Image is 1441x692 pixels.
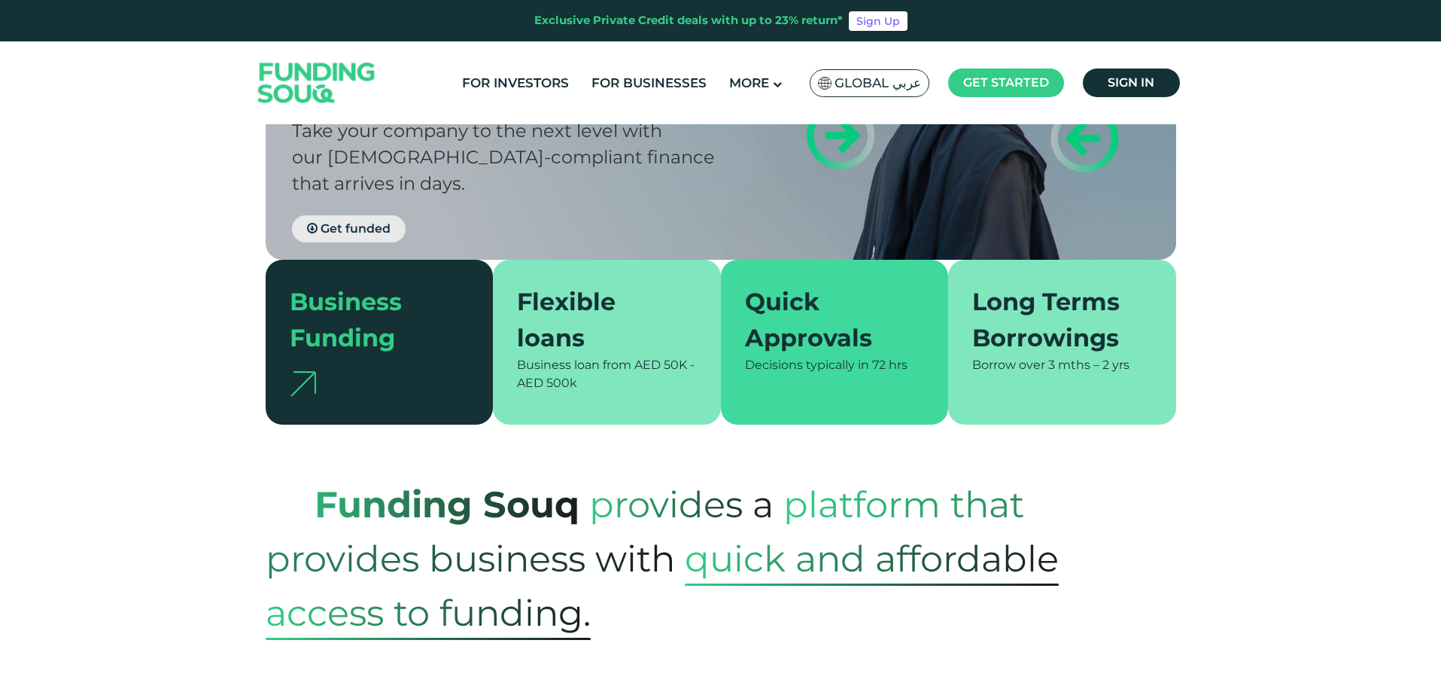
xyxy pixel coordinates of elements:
[290,284,451,356] div: Business Funding
[290,371,316,396] img: arrow
[818,77,831,90] img: SA Flag
[589,468,774,541] span: provides a
[517,358,631,372] span: Business loan from
[321,221,391,236] span: Get funded
[729,75,769,90] span: More
[517,284,679,356] div: Flexible loans
[292,120,715,194] span: Take your company to the next level with our [DEMOGRAPHIC_DATA]-compliant finance that arrives in...
[1108,75,1154,90] span: Sign in
[266,468,1024,596] span: platform that provides business with
[972,284,1134,356] div: Long Terms Borrowings
[1083,69,1180,97] a: Sign in
[685,532,1059,586] span: quick and affordable
[1048,358,1129,372] span: 3 mths – 2 yrs
[588,71,710,96] a: For Businesses
[872,358,907,372] span: 72 hrs
[315,483,579,526] strong: Funding Souq
[849,11,907,31] a: Sign Up
[292,215,406,242] a: Get funded
[835,75,921,92] span: Global عربي
[266,586,591,640] span: access to funding.
[745,284,907,356] div: Quick Approvals
[458,71,573,96] a: For Investors
[963,75,1049,90] span: Get started
[243,45,391,121] img: Logo
[745,358,869,372] span: Decisions typically in
[972,358,1045,372] span: Borrow over
[534,12,843,29] div: Exclusive Private Credit deals with up to 23% return*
